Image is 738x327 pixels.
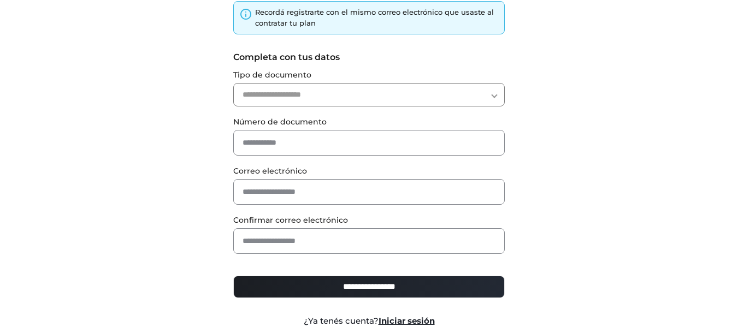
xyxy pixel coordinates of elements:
[233,215,505,226] label: Confirmar correo electrónico
[233,51,505,64] label: Completa con tus datos
[379,316,435,326] a: Iniciar sesión
[233,116,505,128] label: Número de documento
[233,69,505,81] label: Tipo de documento
[255,7,499,28] div: Recordá registrarte con el mismo correo electrónico que usaste al contratar tu plan
[233,165,505,177] label: Correo electrónico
